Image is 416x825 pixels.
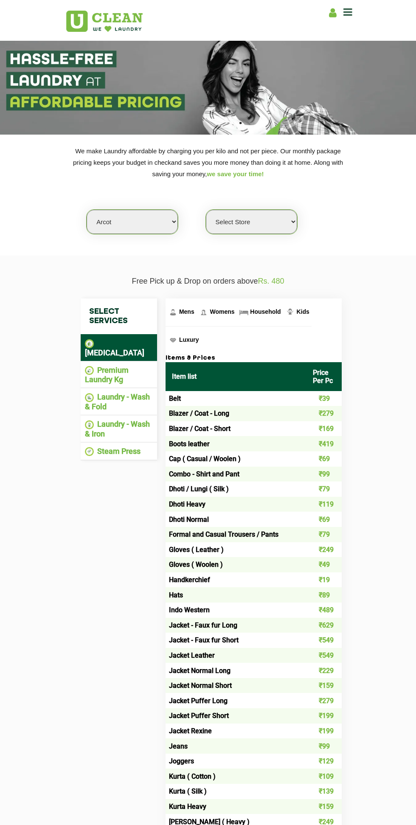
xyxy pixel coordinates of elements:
td: Jeans [166,738,306,754]
span: we save your time! [207,170,264,177]
td: Jacket Normal Short [166,678,306,693]
img: Household [239,307,249,318]
img: Premium Laundry Kg [85,366,94,375]
img: Womens [198,307,209,318]
li: [MEDICAL_DATA] [85,338,153,357]
th: Item list [166,362,306,391]
img: Luxury [168,335,178,346]
li: Laundry - Wash & Iron [85,420,153,438]
p: We make Laundry affordable by charging you per kilo and not per piece. Our monthly package pricin... [66,145,350,180]
td: ₹169 [306,421,342,436]
img: Steam Press [85,447,94,456]
td: Kurta Heavy [166,799,306,814]
td: ₹249 [306,542,342,558]
td: Dhoti Heavy [166,497,306,512]
td: ₹549 [306,648,342,663]
td: ₹199 [306,708,342,724]
td: ₹49 [306,557,342,572]
td: ₹19 [306,572,342,588]
li: Steam Press [85,447,153,456]
td: Combo - Shirt and Pant [166,467,306,482]
td: ₹279 [306,406,342,421]
span: Household [250,308,281,315]
td: Boots leather [166,436,306,451]
td: Jacket - Faux fur Long [166,618,306,633]
td: ₹79 [306,481,342,497]
td: ₹39 [306,391,342,406]
img: Mens [168,307,178,318]
td: Joggers [166,754,306,769]
td: Handkerchief [166,572,306,588]
td: ₹629 [306,618,342,633]
p: Free Pick up & Drop on orders above [66,277,350,286]
td: ₹69 [306,512,342,527]
td: ₹89 [306,587,342,603]
span: Luxury [179,336,199,343]
img: Laundry - Wash & Iron [85,420,94,429]
span: Womens [210,308,234,315]
td: ₹419 [306,436,342,451]
td: ₹139 [306,784,342,799]
span: Mens [179,308,194,315]
td: ₹99 [306,467,342,482]
td: ₹99 [306,738,342,754]
td: Jacket Normal Long [166,663,306,678]
span: Rs. 480 [258,277,284,285]
td: ₹279 [306,693,342,708]
td: ₹159 [306,799,342,814]
td: Dhoti Normal [166,512,306,527]
td: Cap ( Casual / Woolen ) [166,451,306,467]
img: Laundry - Wash & Fold [85,393,94,402]
td: ₹549 [306,633,342,648]
td: Belt [166,391,306,406]
img: Kids [285,307,295,318]
td: ₹79 [306,527,342,542]
h4: Select Services [81,298,157,334]
td: ₹199 [306,724,342,739]
td: Jacket Leather [166,648,306,663]
td: Indo Western [166,603,306,618]
td: Jacket - Faux fur Short [166,633,306,648]
td: Blazer / Coat - Short [166,421,306,436]
span: Kids [296,308,309,315]
td: ₹69 [306,451,342,467]
td: ₹109 [306,769,342,784]
li: Laundry - Wash & Fold [85,392,153,411]
td: Gloves ( Leather ) [166,542,306,558]
img: UClean Laundry and Dry Cleaning [66,11,143,32]
td: Jacket Puffer Short [166,708,306,724]
td: ₹119 [306,497,342,512]
td: Gloves ( Woolen ) [166,557,306,572]
td: Jacket Puffer Long [166,693,306,708]
td: Kurta ( Silk ) [166,784,306,799]
td: Hats [166,587,306,603]
h3: Items & Prices [166,355,342,362]
td: Dhoti / Lungi ( Silk ) [166,481,306,497]
td: ₹489 [306,603,342,618]
td: Jacket Rexine [166,724,306,739]
td: ₹229 [306,663,342,678]
td: Kurta ( Cotton ) [166,769,306,784]
img: Dry Cleaning [85,339,94,348]
li: Premium Laundry Kg [85,366,153,384]
th: Price Per Pc [306,362,342,391]
td: Formal and Casual Trousers / Pants [166,527,306,542]
td: ₹129 [306,754,342,769]
td: ₹159 [306,678,342,693]
td: Blazer / Coat - Long [166,406,306,421]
